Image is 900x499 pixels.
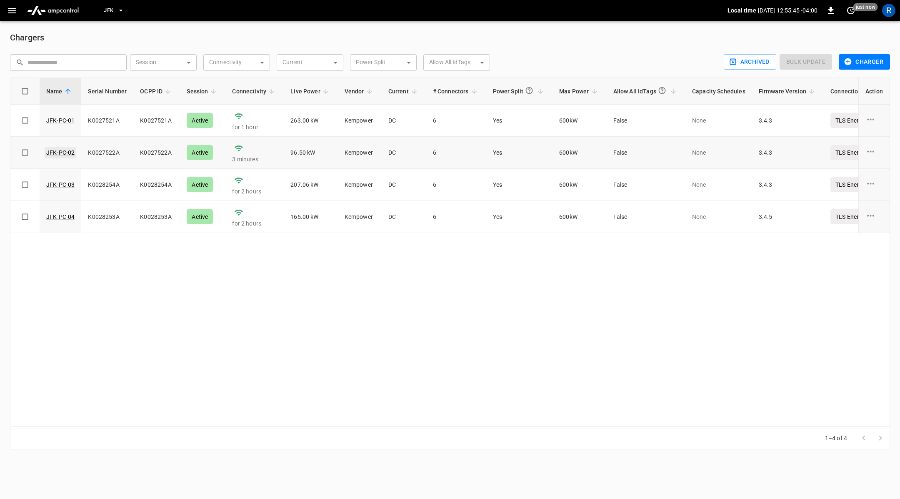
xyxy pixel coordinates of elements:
td: Kempower [338,137,382,169]
td: 600 kW [552,169,606,201]
td: DC [382,105,426,137]
span: Live Power [290,86,331,96]
p: for 2 hours [232,219,277,228]
span: Max Power [559,86,600,96]
p: [DATE] 12:55:45 -04:00 [758,6,817,15]
button: JFK [100,3,127,19]
p: None [692,148,745,157]
td: Kempower [338,201,382,233]
span: OCPP ID [140,86,173,96]
td: 96.50 kW [284,137,338,169]
p: TLS Encrypted [830,177,879,192]
span: # Connectors [433,86,480,96]
button: Archived [724,54,776,70]
span: Connectivity [232,86,277,96]
th: Capacity Schedules [685,78,752,105]
td: 3.4.3 [752,137,824,169]
td: 165.00 kW [284,201,338,233]
p: TLS Encrypted [830,113,879,128]
div: Connection Security [830,83,897,99]
span: JFK [104,6,113,15]
td: 3.4.3 [752,105,824,137]
img: ampcontrol.io logo [24,3,82,18]
span: Vendor [345,86,375,96]
td: 6 [426,201,486,233]
p: TLS Encrypted [830,209,879,224]
td: 6 [426,137,486,169]
a: JFK-PC-03 [46,181,75,189]
td: 207.06 kW [284,169,338,201]
td: 263.00 kW [284,105,338,137]
td: K0028254A [133,169,180,201]
div: profile-icon [882,4,895,17]
td: K0027521A [133,105,180,137]
span: Allow All IdTags [613,83,679,99]
div: charge point options [865,146,883,159]
a: JFK-PC-02 [45,147,76,158]
p: None [692,116,745,125]
p: None [692,181,745,189]
td: K0027522A [133,137,180,169]
td: DC [382,169,426,201]
button: set refresh interval [844,4,857,17]
span: Power Split [493,83,546,99]
span: just now [853,3,878,11]
div: Active [187,209,213,224]
td: 600 kW [552,201,606,233]
td: 6 [426,105,486,137]
p: 3 minutes [232,155,277,163]
td: Kempower [338,169,382,201]
p: for 2 hours [232,187,277,196]
td: K0028254A [81,169,133,201]
td: K0028253A [81,201,133,233]
p: TLS Encrypted [830,145,879,160]
td: False [607,169,685,201]
td: Yes [486,169,553,201]
td: Kempower [338,105,382,137]
div: charge point options [865,211,883,223]
td: DC [382,201,426,233]
td: False [607,105,685,137]
td: K0028253A [133,201,180,233]
div: charge point options [865,114,883,127]
td: K0027522A [81,137,133,169]
div: charge point options [865,178,883,191]
span: Firmware Version [759,86,817,96]
td: False [607,201,685,233]
a: JFK-PC-01 [46,116,75,125]
td: Yes [486,137,553,169]
td: Yes [486,201,553,233]
td: Yes [486,105,553,137]
td: K0027521A [81,105,133,137]
div: Active [187,145,213,160]
p: Local time [727,6,756,15]
th: Action [858,78,890,105]
span: Session [187,86,219,96]
td: 3.4.3 [752,169,824,201]
h6: Chargers [10,31,890,44]
p: for 1 hour [232,123,277,131]
span: Name [46,86,73,96]
p: None [692,213,745,221]
span: Current [388,86,420,96]
div: Active [187,177,213,192]
td: 3.4.5 [752,201,824,233]
td: 600 kW [552,105,606,137]
button: Charger [839,54,890,70]
td: 6 [426,169,486,201]
td: DC [382,137,426,169]
p: 1–4 of 4 [825,434,847,442]
td: 600 kW [552,137,606,169]
td: False [607,137,685,169]
th: Serial Number [81,78,133,105]
div: Active [187,113,213,128]
a: JFK-PC-04 [46,213,75,221]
